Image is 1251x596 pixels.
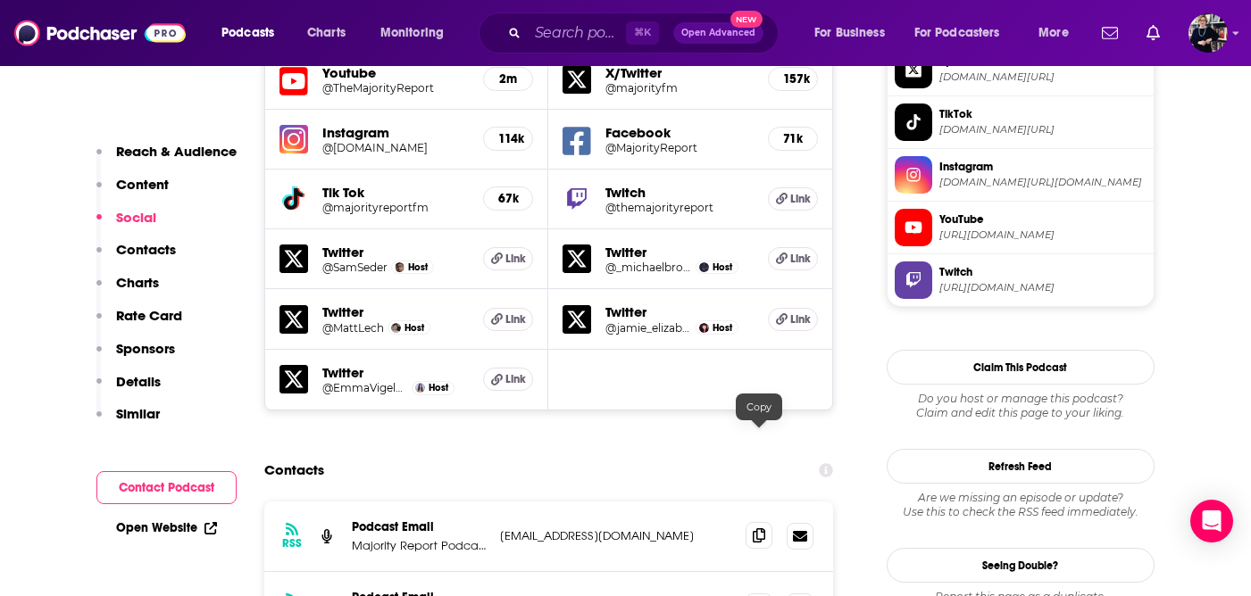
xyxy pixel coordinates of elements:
a: Seeing Double? [887,548,1155,583]
button: Charts [96,274,159,307]
h2: Contacts [264,453,324,487]
a: Charts [296,19,356,47]
p: Contacts [116,241,176,258]
a: @jamie_elizabeth [605,321,691,335]
h5: 67k [498,191,518,206]
a: @MajorityReport [605,141,754,154]
a: @_michaelbrooks [605,261,691,274]
span: Host [404,322,424,334]
a: Link [483,247,533,270]
button: open menu [903,19,1026,47]
span: Link [790,192,811,206]
span: Twitch [939,264,1147,280]
span: Link [790,252,811,266]
button: Contacts [96,241,176,274]
a: Instagram[DOMAIN_NAME][URL][DOMAIN_NAME] [895,156,1147,194]
div: Are we missing an episode or update? Use this to check the RSS feed immediately. [887,491,1155,519]
p: Sponsors [116,340,175,357]
p: Details [116,373,161,390]
button: open menu [209,19,297,47]
span: Monitoring [380,21,444,46]
button: Contact Podcast [96,471,237,504]
h5: Twitter [322,244,470,261]
a: @majorityfm [605,81,754,95]
h5: Facebook [605,124,754,141]
h5: @MattLech [322,321,384,335]
input: Search podcasts, credits, & more... [528,19,626,47]
span: Host [429,382,448,393]
button: open menu [1026,19,1091,47]
a: @majorityreportfm [322,201,470,214]
span: New [730,11,763,28]
img: Matt Lech [391,323,401,333]
a: Michael J Brooks [699,262,709,272]
span: Open Advanced [681,29,755,37]
a: Twitch[URL][DOMAIN_NAME] [895,261,1147,299]
span: Link [505,252,526,266]
span: Link [505,312,526,327]
button: Open AdvancedNew [673,22,763,44]
a: @SamSeder [322,261,388,274]
span: instagram.com/majorityreport.fm [939,176,1147,189]
span: Link [505,372,526,386]
span: Podcasts [221,21,274,46]
a: Open Website [116,520,217,535]
h5: 114k [498,131,518,146]
button: open menu [802,19,907,47]
p: [EMAIL_ADDRESS][DOMAIN_NAME] [500,528,732,543]
h5: @TheMajorityReport [322,81,470,95]
a: @EmmaVigeland [322,381,408,394]
button: Reach & Audience [96,143,237,176]
p: Charts [116,274,159,291]
button: Rate Card [96,307,182,340]
a: Show notifications dropdown [1095,18,1125,48]
span: Charts [307,21,346,46]
a: Show notifications dropdown [1139,18,1167,48]
h5: Instagram [322,124,470,141]
span: Instagram [939,159,1147,175]
img: User Profile [1188,13,1228,53]
h5: @[DOMAIN_NAME] [322,141,470,154]
span: More [1038,21,1069,46]
button: Content [96,176,169,209]
button: Refresh Feed [887,449,1155,484]
span: Host [713,261,732,273]
a: Link [768,247,818,270]
span: Host [713,322,732,334]
a: @themajorityreport [605,201,754,214]
h5: Youtube [322,64,470,81]
span: Host [408,261,428,273]
a: Emma Vigeland [415,383,425,393]
button: open menu [368,19,467,47]
button: Show profile menu [1188,13,1228,53]
button: Sponsors [96,340,175,373]
span: YouTube [939,211,1147,228]
div: Search podcasts, credits, & more... [496,12,796,54]
h5: Twitter [605,244,754,261]
p: Rate Card [116,307,182,324]
a: TikTok[DOMAIN_NAME][URL] [895,103,1147,141]
p: Similar [116,405,160,422]
h5: Twitch [605,184,754,201]
a: Link [768,308,818,331]
h5: X/Twitter [605,64,754,81]
span: For Podcasters [914,21,1000,46]
span: tiktok.com/@majorityreportfm [939,123,1147,137]
h3: RSS [282,536,302,550]
div: Claim and edit this page to your liking. [887,392,1155,420]
p: Social [116,209,156,226]
a: X/Twitter[DOMAIN_NAME][URL] [895,51,1147,88]
img: Podchaser - Follow, Share and Rate Podcasts [14,16,186,50]
a: YouTube[URL][DOMAIN_NAME] [895,209,1147,246]
span: twitter.com/majorityfm [939,70,1147,84]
